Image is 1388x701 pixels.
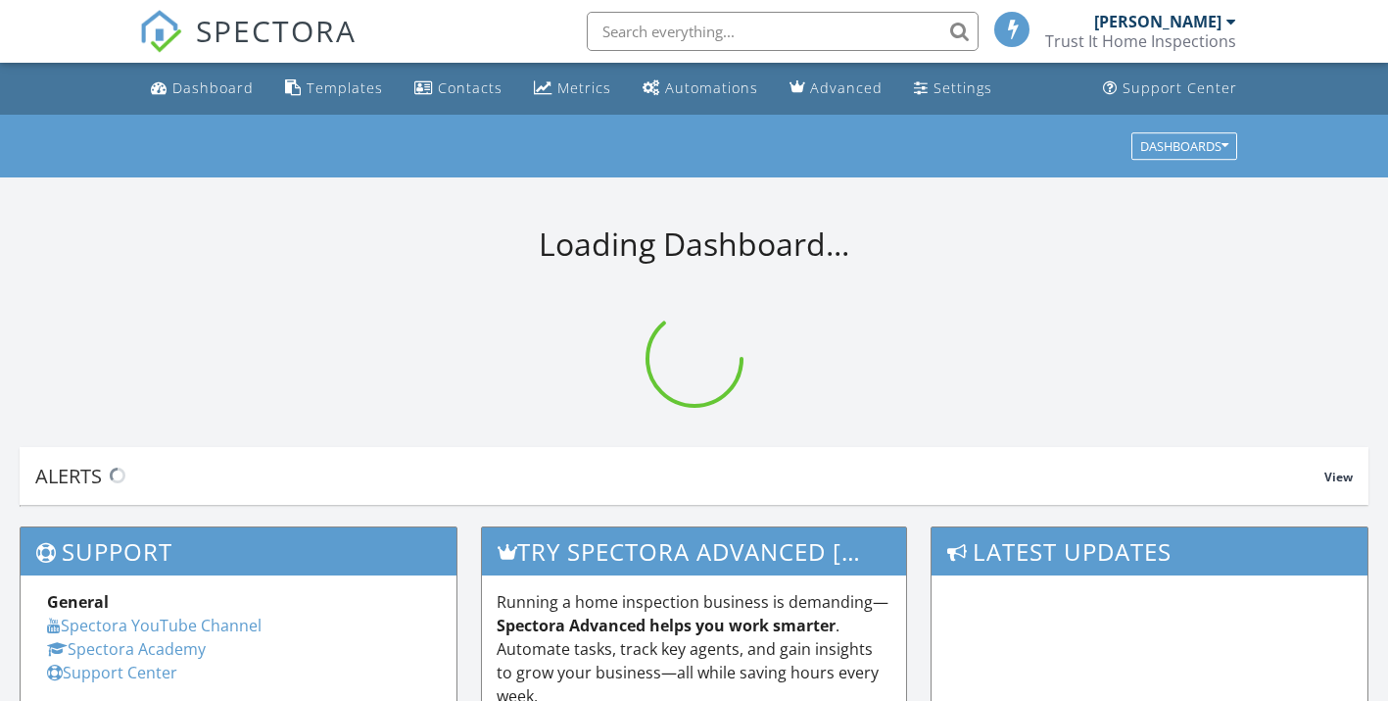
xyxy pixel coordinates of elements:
[139,10,182,53] img: The Best Home Inspection Software - Spectora
[1045,31,1236,51] div: Trust It Home Inspections
[21,527,456,576] h3: Support
[143,71,262,107] a: Dashboard
[482,527,906,576] h3: Try spectora advanced [DATE]
[1094,12,1221,31] div: [PERSON_NAME]
[438,78,503,97] div: Contacts
[1140,139,1228,153] div: Dashboards
[1324,469,1353,485] span: View
[1095,71,1245,107] a: Support Center
[665,78,758,97] div: Automations
[47,615,262,636] a: Spectora YouTube Channel
[810,78,883,97] div: Advanced
[196,10,357,51] span: SPECTORA
[906,71,1000,107] a: Settings
[635,71,766,107] a: Automations (Basic)
[47,638,206,660] a: Spectora Academy
[782,71,890,107] a: Advanced
[47,662,177,683] a: Support Center
[307,78,383,97] div: Templates
[47,591,109,613] strong: General
[497,615,836,636] strong: Spectora Advanced helps you work smarter
[933,78,992,97] div: Settings
[557,78,611,97] div: Metrics
[407,71,510,107] a: Contacts
[587,12,979,51] input: Search everything...
[932,527,1367,576] h3: Latest Updates
[526,71,619,107] a: Metrics
[1123,78,1237,97] div: Support Center
[172,78,254,97] div: Dashboard
[277,71,391,107] a: Templates
[35,463,1324,489] div: Alerts
[1131,132,1237,160] button: Dashboards
[139,26,357,68] a: SPECTORA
